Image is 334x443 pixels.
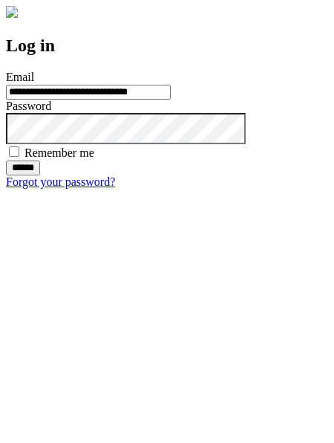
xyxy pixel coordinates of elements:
h2: Log in [6,36,328,56]
img: logo-4e3dc11c47720685a147b03b5a06dd966a58ff35d612b21f08c02c0306f2b779.png [6,6,18,18]
label: Email [6,71,34,83]
label: Remember me [24,146,94,159]
label: Password [6,100,51,112]
a: Forgot your password? [6,175,115,188]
